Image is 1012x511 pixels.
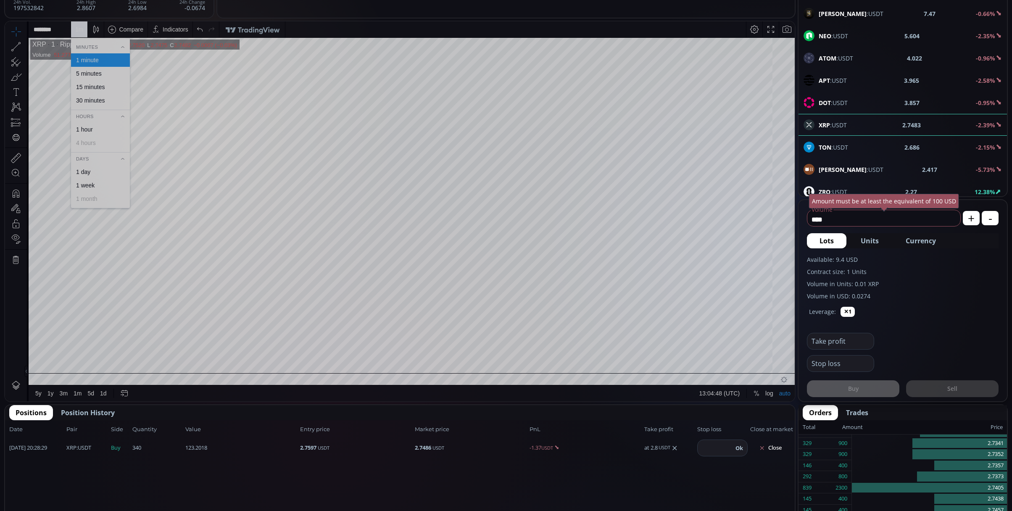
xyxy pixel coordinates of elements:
div: 3m [55,369,63,375]
div: 2.7405 [852,482,1007,494]
div: 2.7341 [852,438,1007,449]
div: Indicators [158,5,183,11]
div: Toggle Log Scale [757,364,771,380]
span: Pair [66,425,108,434]
b: TON [819,143,831,151]
span: 340 [132,444,183,452]
div: 4 hours [71,118,91,125]
div: 2.7373 [852,471,1007,482]
div: 400 [838,493,847,504]
span: Date [9,425,64,434]
div: 839 [803,482,812,493]
b: 3.857 [904,98,920,107]
label: Available: 9.4 USD [807,255,999,264]
b: [PERSON_NAME] [819,10,867,18]
span: Stop loss [697,425,748,434]
button: Ok [733,443,746,453]
div: 5y [30,369,37,375]
div: 400 [838,460,847,471]
span: Trades [846,408,868,418]
div: 5 minutes [71,49,97,55]
button: Position History [55,405,121,420]
label: Contract size: 1 Units [807,267,999,276]
b: APT [819,76,830,84]
div: at 2.8 [644,444,695,452]
div: log [760,369,768,375]
span: :USDT [66,444,91,452]
div: 1 hour [71,105,88,111]
b: -5.73% [976,166,995,174]
div: 1 [41,19,50,27]
div: 1 day [71,147,85,154]
span: :USDT [819,76,847,85]
div: XRP [27,19,41,27]
span: 13:04:48 (UTC) [694,369,735,375]
button: Positions [9,405,53,420]
div: Total [803,422,842,433]
label: Leverage: [809,307,836,316]
span: 123.2018 [185,444,298,452]
div: Compare [114,5,138,11]
span: Orders [809,408,832,418]
span: Take profit [644,425,695,434]
div: Amount [842,422,863,433]
div: 2.7438 [852,493,1007,505]
div: 2300 [835,482,847,493]
span: Position History [61,408,115,418]
div: Toggle Percentage [746,364,757,380]
span: Units [861,236,879,246]
div: 5d [83,369,90,375]
div: 51.277K [49,30,69,37]
div: Hide Drawings Toolbar [19,344,23,356]
span: :USDT [819,187,847,196]
div: 2.7475 [145,21,162,27]
b: 2.7486 [415,444,431,451]
div: auto [774,369,785,375]
b: NEO [819,32,831,40]
b: 2.417 [922,165,937,174]
div: 2.7482 [169,21,186,27]
div: 329 [803,449,812,460]
button: Units [848,233,891,248]
div: Ripple [50,19,74,27]
b: -0.96% [976,54,995,62]
div: 1 minute [71,35,94,42]
div: 1 week [71,161,90,167]
span: Buy [111,444,130,452]
span: :USDT [819,98,848,107]
div: 292 [803,471,812,482]
div: 2.7352 [852,449,1007,460]
b: -2.15% [976,143,995,151]
b: [PERSON_NAME] [819,166,867,174]
div: 1d [95,369,102,375]
button: Lots [807,233,846,248]
button: Trades [840,405,875,420]
span: [DATE] 20:28:29 [9,444,64,452]
div: L [142,21,145,27]
div: Minutes [66,21,125,30]
div: 329 [803,438,812,449]
span: -1.37 [530,444,642,452]
label: Volume in USD: 0.0274 [807,292,999,300]
b: -2.58% [976,76,995,84]
b: 12.38% [975,188,995,196]
div: Go to [113,364,126,380]
div: 1m [69,369,76,375]
span: :USDT [819,54,853,63]
div: Hours [66,90,125,100]
div: 145 [803,493,812,504]
span: Lots [820,236,834,246]
button: Orders [803,405,838,420]
div:  [8,112,14,120]
div: 30 minutes [71,76,100,82]
b: 2.27 [905,187,917,196]
b: 2.686 [904,143,920,152]
button: + [963,211,980,225]
b: -2.35% [976,32,995,40]
b: XRP [66,444,76,451]
span: Currency [906,236,936,246]
b: 2.7597 [300,444,316,451]
b: 3.965 [904,76,919,85]
div: Amount must be at least the equivalent of 100 USD [809,194,959,208]
small: USDT [659,444,670,451]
